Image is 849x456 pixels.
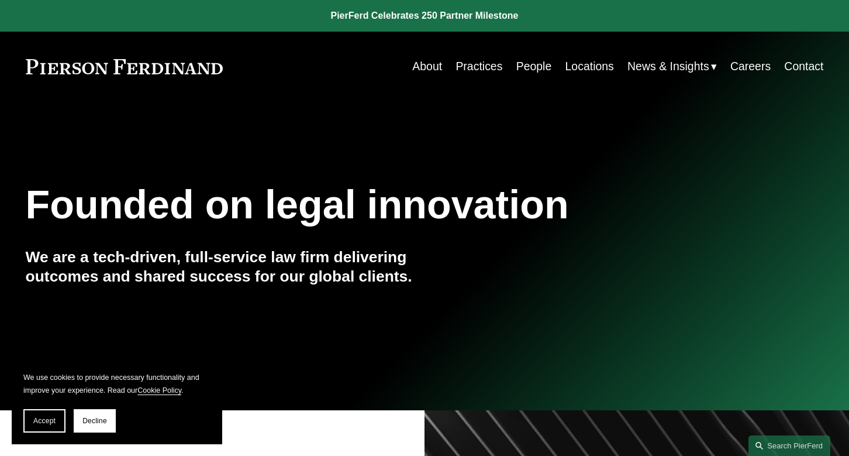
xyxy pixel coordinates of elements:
[516,55,552,78] a: People
[137,386,181,395] a: Cookie Policy
[412,55,442,78] a: About
[23,409,65,433] button: Accept
[12,359,222,444] section: Cookie banner
[455,55,502,78] a: Practices
[748,436,830,456] a: Search this site
[565,55,614,78] a: Locations
[730,55,771,78] a: Careers
[627,56,709,77] span: News & Insights
[33,417,56,425] span: Accept
[26,248,424,287] h4: We are a tech-driven, full-service law firm delivering outcomes and shared success for our global...
[23,371,210,397] p: We use cookies to provide necessary functionality and improve your experience. Read our .
[74,409,116,433] button: Decline
[627,55,717,78] a: folder dropdown
[784,55,823,78] a: Contact
[82,417,107,425] span: Decline
[26,181,691,227] h1: Founded on legal innovation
